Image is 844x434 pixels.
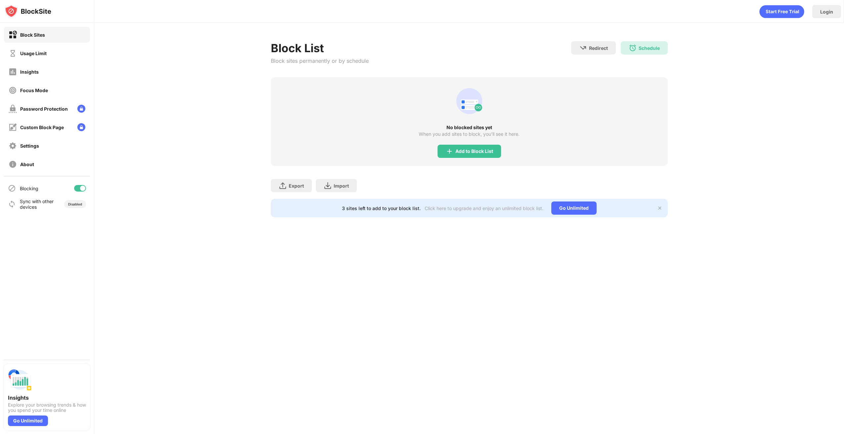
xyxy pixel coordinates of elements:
[8,184,16,192] img: blocking-icon.svg
[20,106,68,112] div: Password Protection
[9,31,17,39] img: block-on.svg
[9,160,17,168] img: about-off.svg
[20,51,47,56] div: Usage Limit
[8,368,32,392] img: push-insights.svg
[9,68,17,76] img: insights-off.svg
[8,200,16,208] img: sync-icon.svg
[9,123,17,131] img: customize-block-page-off.svg
[271,41,369,55] div: Block List
[20,32,45,38] div: Block Sites
[5,5,51,18] img: logo-blocksite.svg
[639,45,660,51] div: Schedule
[419,131,520,137] div: When you add sites to block, you’ll see it here.
[453,85,485,117] div: animation
[68,202,82,206] div: Disabled
[289,183,304,189] div: Export
[8,394,86,401] div: Insights
[20,69,39,75] div: Insights
[8,416,48,426] div: Go Unlimited
[342,205,421,211] div: 3 sites left to add to your block list.
[657,205,662,211] img: x-button.svg
[589,45,608,51] div: Redirect
[8,402,86,413] div: Explore your browsing trends & how you spend your time online
[20,143,39,149] div: Settings
[9,142,17,150] img: settings-off.svg
[9,86,17,94] img: focus-off.svg
[77,105,85,113] img: lock-menu.svg
[271,125,668,130] div: No blocked sites yet
[20,125,64,130] div: Custom Block Page
[9,105,17,113] img: password-protection-off.svg
[20,199,54,210] div: Sync with other devices
[20,162,34,167] div: About
[425,205,543,211] div: Click here to upgrade and enjoy an unlimited block list.
[551,201,597,215] div: Go Unlimited
[759,5,804,18] div: animation
[77,123,85,131] img: lock-menu.svg
[271,57,369,64] div: Block sites permanently or by schedule
[9,49,17,57] img: time-usage-off.svg
[334,183,349,189] div: Import
[20,186,38,191] div: Blocking
[20,88,48,93] div: Focus Mode
[455,149,493,154] div: Add to Block List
